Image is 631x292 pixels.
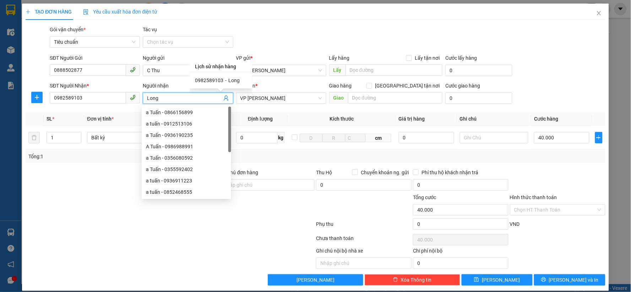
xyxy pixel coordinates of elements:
span: Giao hàng [329,83,352,89]
strong: 0888 827 827 - 0848 827 827 [19,33,75,46]
span: Định lượng [248,116,273,122]
div: a Tuấn - 0936190235 [142,129,231,141]
div: a tuấn - 0852468555 [142,186,231,198]
span: TẠO ĐƠN HÀNG [26,9,72,15]
div: a Tuấn - 0866156899 [146,108,227,116]
span: Thu Hộ [316,170,332,175]
span: Tiêu chuẩn [54,37,136,47]
span: plus [32,95,42,100]
button: delete [28,132,40,143]
button: Close [589,4,609,23]
label: Cước giao hàng [445,83,480,89]
div: Lịch sử nhận hàng [190,61,252,72]
strong: Công ty TNHH Phúc Xuyên [12,4,71,19]
div: a tuấn - 0936911223 [146,177,227,185]
button: printer[PERSON_NAME] và In [534,274,605,286]
input: Ghi chú đơn hàng [219,179,315,191]
span: Giao [329,92,348,103]
span: Gói vận chuyển [50,27,86,32]
div: Tổng: 1 [28,153,244,160]
strong: 024 3236 3236 - [8,27,76,39]
div: a Tuấn - 0356080592 [146,154,227,162]
span: Tổng cước [413,195,436,200]
div: SĐT Người Nhận [50,82,140,90]
label: Ghi chú đơn hàng [219,170,259,175]
span: 0982589103 [195,78,224,83]
input: Ghi Chú [460,132,529,143]
div: a Tuấn - 0355592402 [146,165,227,173]
div: a tuấn - 0912513106 [146,120,227,128]
span: [PERSON_NAME] [297,276,334,284]
label: Hình thức thanh toán [510,195,557,200]
span: Giá trị hàng [399,116,425,122]
div: Chưa thanh toán [315,234,412,247]
span: Kích thước [330,116,354,122]
span: delete [393,277,398,283]
input: R [322,134,346,142]
input: Dọc đường [346,64,443,76]
input: D [300,134,323,142]
div: a tuấn - 0852468555 [146,188,227,196]
span: Bất kỳ [91,132,152,143]
div: Ghi chú nội bộ nhà xe [316,247,412,258]
span: close [596,10,602,16]
input: Cước giao hàng [445,92,512,104]
span: Lấy [329,64,346,76]
span: cm [366,134,391,142]
span: VP Hạ Long [240,65,322,76]
label: Cước lấy hàng [445,55,477,61]
img: icon [83,9,89,15]
div: A Tuấn - 0986988991 [146,143,227,150]
button: plus [31,92,43,103]
button: save[PERSON_NAME] [462,274,533,286]
span: Gửi hàng Hạ Long: Hotline: [11,48,72,67]
span: SL [47,116,52,122]
span: plus [26,9,31,14]
input: C [345,134,366,142]
div: a Tuấn - 0355592402 [142,164,231,175]
span: plus [595,135,602,140]
span: Long [229,78,240,83]
span: printer [541,277,546,283]
div: Người nhận [143,82,233,90]
input: Cước lấy hàng [445,65,512,76]
div: SĐT Người Gửi [50,54,140,62]
div: Người gửi [143,54,233,62]
input: 0 [399,132,454,143]
span: Lấy hàng [329,55,350,61]
div: VP gửi [236,54,326,62]
label: Tác vụ [143,27,157,32]
span: [GEOGRAPHIC_DATA] tận nơi [372,82,442,90]
button: plus [595,132,603,143]
span: Lấy tận nơi [412,54,442,62]
span: Chuyển khoản ng. gửi [358,169,412,176]
span: [PERSON_NAME] và In [549,276,599,284]
button: deleteXóa Thông tin [365,274,460,286]
input: Nhập ghi chú [316,258,412,269]
span: Yêu cầu xuất hóa đơn điện tử [83,9,157,15]
span: Cước hàng [534,116,558,122]
span: Xóa Thông tin [401,276,432,284]
div: A Tuấn - 0986988991 [142,141,231,152]
span: phone [130,95,136,100]
th: Ghi chú [457,112,532,126]
span: VND [510,221,520,227]
span: kg [278,132,285,143]
input: Dọc đường [348,92,443,103]
span: Đơn vị tính [87,116,114,122]
div: a Tuấn - 0936190235 [146,131,227,139]
div: a Tuấn - 0356080592 [142,152,231,164]
div: a tuấn - 0936911223 [142,175,231,186]
span: - [225,78,227,83]
div: a tuấn - 0912513106 [142,118,231,129]
div: Chi phí nội bộ [413,247,508,258]
div: Phụ thu [315,220,412,233]
span: user-add [223,95,229,101]
div: a Tuấn - 0866156899 [142,107,231,118]
span: Gửi hàng [GEOGRAPHIC_DATA]: Hotline: [7,21,76,46]
span: [PERSON_NAME] [482,276,520,284]
button: [PERSON_NAME] [268,274,363,286]
span: phone [130,67,136,73]
span: VP Dương Đình Nghệ [240,93,322,103]
span: Phí thu hộ khách nhận trả [419,169,481,176]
